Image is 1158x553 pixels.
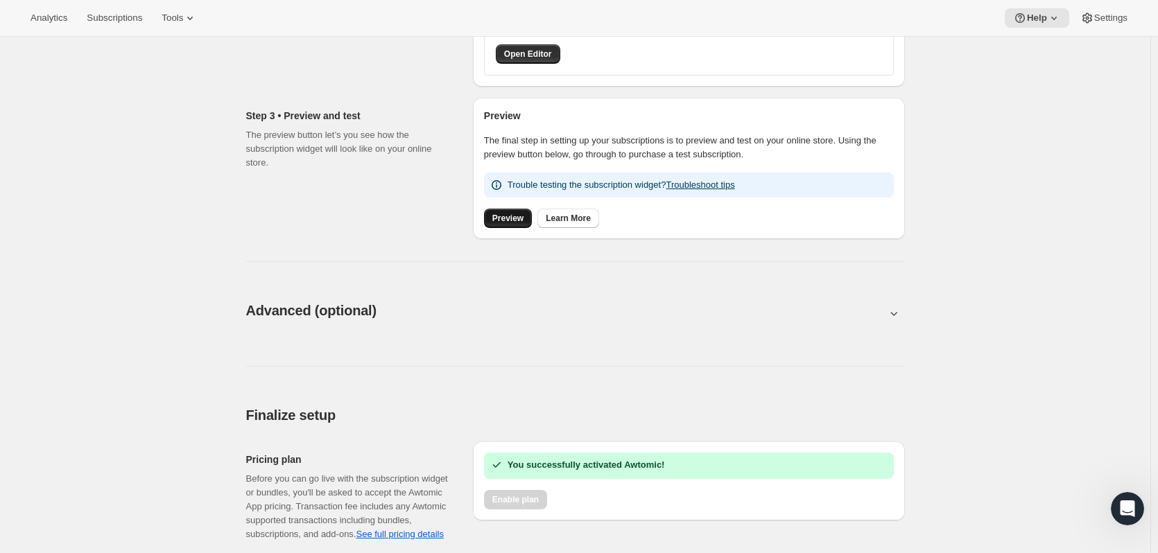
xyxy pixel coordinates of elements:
[87,12,142,24] span: Subscriptions
[1111,492,1144,525] iframe: Intercom live chat
[78,8,150,28] button: Subscriptions
[537,209,599,228] a: Learn More
[1005,8,1069,28] button: Help
[484,109,894,123] h2: Preview
[484,209,532,228] a: Preview
[246,453,451,466] h2: Pricing plan
[246,109,451,123] h2: Step 3 • Preview and test
[508,178,735,192] p: Trouble testing the subscription widget?
[162,12,183,24] span: Tools
[246,472,451,541] div: Before you can go live with the subscription widget or bundles, you'll be asked to accept the Awt...
[496,44,560,64] button: Open Editor
[484,134,894,161] p: The final step in setting up your subscriptions is to preview and test on your online store. Usin...
[1094,12,1127,24] span: Settings
[492,213,524,224] span: Preview
[246,128,451,170] p: The preview button let’s you see how the subscription widget will look like on your online store.
[508,458,665,472] h2: You successfully activated Awtomic!
[246,303,377,318] span: Advanced (optional)
[22,8,76,28] button: Analytics
[666,179,734,190] a: Troubleshoot tips
[504,49,552,60] span: Open Editor
[153,8,205,28] button: Tools
[1072,8,1136,28] button: Settings
[356,529,443,539] a: See full pricing details
[31,12,67,24] span: Analytics
[246,407,336,423] span: Finalize setup
[1027,12,1047,24] span: Help
[546,213,591,224] span: Learn More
